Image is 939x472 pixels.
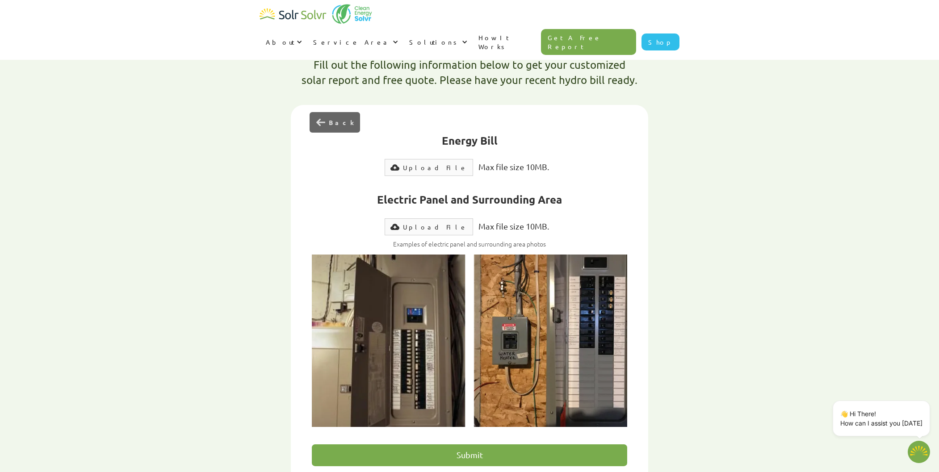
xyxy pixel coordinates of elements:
[385,218,473,235] label: Upload File
[312,192,627,207] h2: Electric Panel and Surrounding Area
[302,57,637,87] h1: Fill out the following information below to get your customized solar report and free quote. Plea...
[473,159,554,175] div: Max file size 10MB.
[403,163,467,172] div: Upload File
[409,38,460,46] div: Solutions
[329,118,353,127] div: Back
[312,133,627,148] h2: Energy Bill
[312,444,627,466] input: Submit
[403,222,467,231] div: Upload File
[908,441,930,463] img: 1702586718.png
[403,29,472,55] div: Solutions
[385,159,473,176] label: Upload File
[908,441,930,463] button: Open chatbot widget
[641,33,679,50] a: Shop
[312,240,627,249] h2: Examples of electric panel and surrounding area photos
[310,112,360,133] div: previous slide
[266,38,294,46] div: About
[840,409,922,428] p: 👋 Hi There! How can I assist you [DATE]
[473,218,554,235] div: Max file size 10MB.
[313,38,390,46] div: Service Area
[472,24,541,60] a: How It Works
[541,29,637,55] a: Get A Free Report
[307,29,403,55] div: Service Area
[260,29,307,55] div: About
